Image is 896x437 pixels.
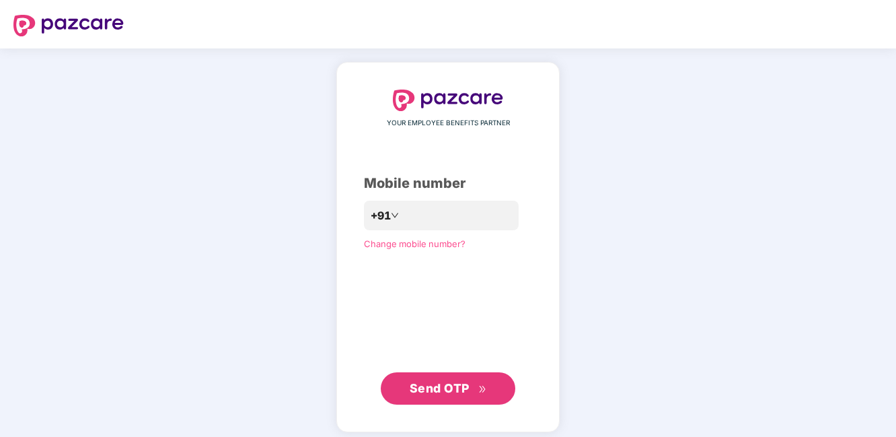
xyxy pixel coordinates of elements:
span: down [391,211,399,220]
span: Send OTP [410,381,470,395]
span: YOUR EMPLOYEE BENEFITS PARTNER [387,118,510,129]
a: Change mobile number? [364,238,465,249]
div: Mobile number [364,173,532,194]
button: Send OTPdouble-right [381,372,515,405]
span: double-right [478,385,487,394]
img: logo [13,15,124,36]
span: +91 [371,207,391,224]
img: logo [393,90,503,111]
